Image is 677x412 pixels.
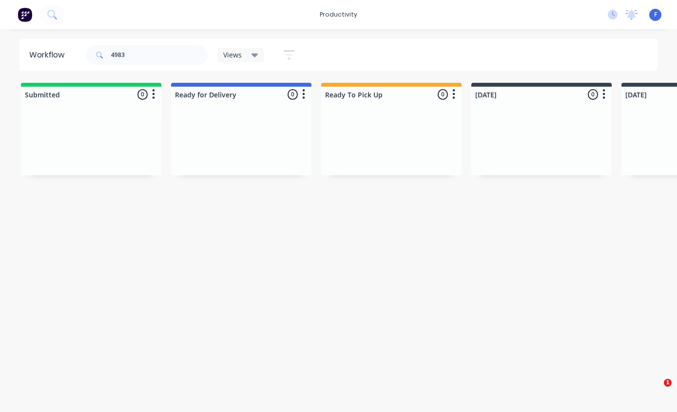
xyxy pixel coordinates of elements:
input: Search for orders... [111,45,208,65]
span: 1 [664,379,672,387]
span: F [654,10,657,19]
iframe: Intercom live chat [644,379,667,402]
span: Views [223,50,242,60]
div: productivity [315,7,362,22]
div: Workflow [29,49,69,61]
img: Factory [18,7,32,22]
